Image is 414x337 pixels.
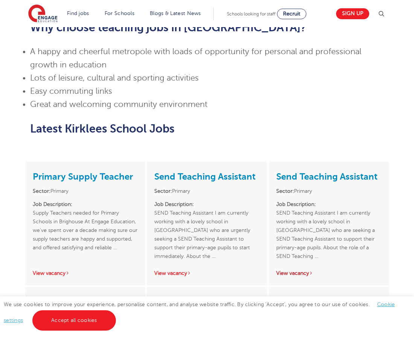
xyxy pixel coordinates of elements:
span: Schools looking for staff [227,11,275,17]
a: For Schools [105,11,134,16]
a: Primary Supply Teacher [33,171,133,182]
a: Accept all cookies [32,310,116,331]
h2: Latest Kirklees School Jobs [30,122,384,135]
span: Recruit [283,11,300,17]
a: Send Teaching Assistant [276,171,377,182]
li: Primary [33,187,138,195]
span: Lots of leisure, cultural and sporting activities [30,73,199,82]
strong: Job Description: [276,201,316,207]
span: Great and welcoming community environment [30,100,207,109]
img: Engage Education [28,5,58,23]
span: Why choose teaching jobs in [GEOGRAPHIC_DATA]? [30,21,306,34]
a: Send Teaching Assistant [154,171,256,182]
a: Find jobs [67,11,89,16]
strong: Sector: [154,188,172,194]
a: Sign up [336,8,369,19]
strong: Sector: [33,188,50,194]
strong: Job Description: [33,201,72,207]
span: We use cookies to improve your experience, personalise content, and analyse website traffic. By c... [4,302,395,323]
span: Easy commuting links [30,87,112,96]
p: Supply Teachers needed for Primary Schools in Brighouse At Engage Education, we’ve spent over a d... [33,200,138,261]
a: Blogs & Latest News [150,11,201,16]
p: SEND Teaching Assistant I am currently working with a lovely school in [GEOGRAPHIC_DATA] who are ... [154,200,259,261]
strong: Sector: [276,188,294,194]
a: View vacancy [154,270,191,276]
li: Primary [276,187,381,195]
a: View vacancy [33,270,70,276]
p: SEND Teaching Assistant I am currently working with a lovely school in [GEOGRAPHIC_DATA] who are ... [276,200,381,261]
a: Recruit [277,9,306,19]
strong: Job Description: [154,201,194,207]
a: View vacancy [276,270,313,276]
span: A happy and cheerful metropole with loads of opportunity for personal and professional growth in ... [30,47,361,69]
li: Primary [154,187,259,195]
